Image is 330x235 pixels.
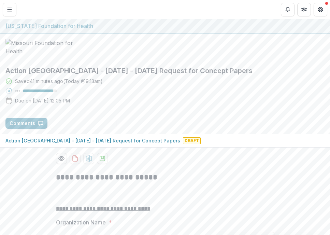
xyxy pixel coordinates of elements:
div: [US_STATE] Foundation for Health [5,22,325,30]
button: Get Help [314,3,327,16]
div: Saved 41 minutes ago ( Today @ 9:13am ) [15,78,103,85]
button: download-proposal [70,153,81,164]
p: Due on [DATE] 12:05 PM [15,97,70,104]
button: Answer Suggestions [50,118,116,129]
button: Preview 8f653e4d-6953-422a-8de2-3f14486a6380-0.pdf [56,153,67,164]
button: Notifications [281,3,295,16]
button: Partners [297,3,311,16]
img: Missouri Foundation for Health [5,39,74,55]
p: Organization Name [56,218,106,226]
h2: Action [GEOGRAPHIC_DATA] - [DATE] - [DATE] Request for Concept Papers [5,67,325,75]
button: Toggle Menu [3,3,16,16]
button: download-proposal [97,153,108,164]
p: 88 % [15,88,20,93]
span: Draft [183,137,201,144]
button: Comments [5,118,47,129]
p: Action [GEOGRAPHIC_DATA] - [DATE] - [DATE] Request for Concept Papers [5,137,180,144]
button: download-proposal [83,153,94,164]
